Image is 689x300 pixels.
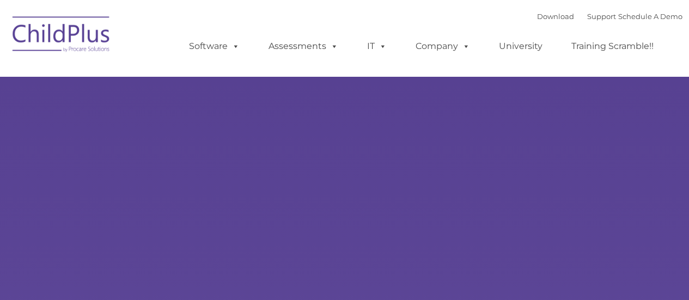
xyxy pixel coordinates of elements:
a: University [488,35,553,57]
font: | [537,12,682,21]
a: Training Scramble!! [560,35,664,57]
a: Assessments [258,35,349,57]
a: Software [178,35,251,57]
a: Support [587,12,616,21]
img: ChildPlus by Procare Solutions [7,9,116,63]
a: Schedule A Demo [618,12,682,21]
a: Download [537,12,574,21]
a: IT [356,35,398,57]
a: Company [405,35,481,57]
